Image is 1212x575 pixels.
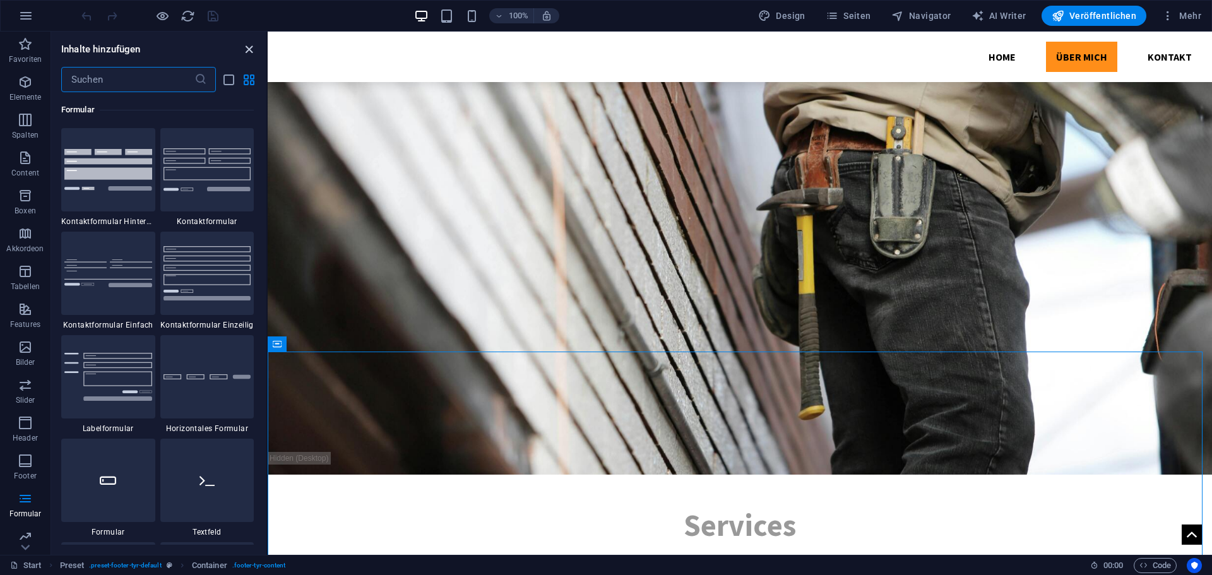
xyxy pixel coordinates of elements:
p: Tabellen [11,282,40,292]
button: Seiten [821,6,876,26]
img: contact-form-row.svg [163,246,251,300]
span: Veröffentlichen [1052,9,1136,22]
h6: Session-Zeit [1090,558,1124,573]
button: AI Writer [966,6,1031,26]
i: Bei Größenänderung Zoomstufe automatisch an das gewählte Gerät anpassen. [541,10,552,21]
button: Design [753,6,811,26]
span: Kontaktformular Einfach [61,320,155,330]
p: Spalten [12,130,39,140]
div: Textfeld [160,439,254,537]
button: Mehr [1156,6,1206,26]
a: Klick, um Auswahl aufzuheben. Doppelklick öffnet Seitenverwaltung [10,558,42,573]
p: Akkordeon [6,244,44,254]
p: Bilder [16,357,35,367]
p: Content [11,168,39,178]
button: Navigator [886,6,956,26]
span: Seiten [826,9,871,22]
img: form-horizontal.svg [163,374,251,380]
p: Formular [9,509,42,519]
span: Code [1139,558,1171,573]
button: Code [1134,558,1177,573]
span: Horizontales Formular [160,424,254,434]
img: contact-form-label.svg [64,353,152,401]
p: Header [13,433,38,443]
div: Kontaktformular Einfach [61,232,155,330]
span: Kontaktformular Hintergrund [61,216,155,227]
span: Klick zum Auswählen. Doppelklick zum Bearbeiten [60,558,85,573]
span: . preset-footer-tyr-default [89,558,161,573]
button: Usercentrics [1187,558,1202,573]
input: Suchen [61,67,194,92]
span: Navigator [891,9,951,22]
span: : [1112,560,1114,570]
span: Klick zum Auswählen. Doppelklick zum Bearbeiten [192,558,227,573]
h6: 100% [508,8,528,23]
div: Kontaktformular Hintergrund [61,128,155,227]
div: Horizontales Formular [160,335,254,434]
span: Kontaktformular Einzeilig [160,320,254,330]
div: Design (Strg+Alt+Y) [753,6,811,26]
span: Labelformular [61,424,155,434]
span: Kontaktformular [160,216,254,227]
button: 100% [489,8,534,23]
span: Mehr [1161,9,1201,22]
p: Slider [16,395,35,405]
img: contact-form-plain.svg [64,259,152,287]
img: form-with-background.svg [64,149,152,190]
h6: Formular [61,102,254,117]
i: Dieses Element ist ein anpassbares Preset [167,562,172,569]
button: grid-view [241,72,256,87]
img: contact-form.svg [163,148,251,191]
div: Kontaktformular Einzeilig [160,232,254,330]
button: Veröffentlichen [1042,6,1146,26]
button: reload [180,8,195,23]
span: AI Writer [971,9,1026,22]
button: Klicke hier, um den Vorschau-Modus zu verlassen [155,8,170,23]
span: . footer-tyr-content [232,558,286,573]
span: 00 00 [1103,558,1123,573]
p: Features [10,319,40,329]
div: Formular [61,439,155,537]
span: Design [758,9,805,22]
i: Seite neu laden [181,9,195,23]
div: Labelformular [61,335,155,434]
p: Footer [14,471,37,481]
span: Formular [61,527,155,537]
nav: breadcrumb [60,558,286,573]
p: Favoriten [9,54,42,64]
p: Elemente [9,92,42,102]
button: close panel [241,42,256,57]
span: Textfeld [160,527,254,537]
h6: Inhalte hinzufügen [61,42,141,57]
button: list-view [221,72,236,87]
div: Kontaktformular [160,128,254,227]
p: Boxen [15,206,36,216]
